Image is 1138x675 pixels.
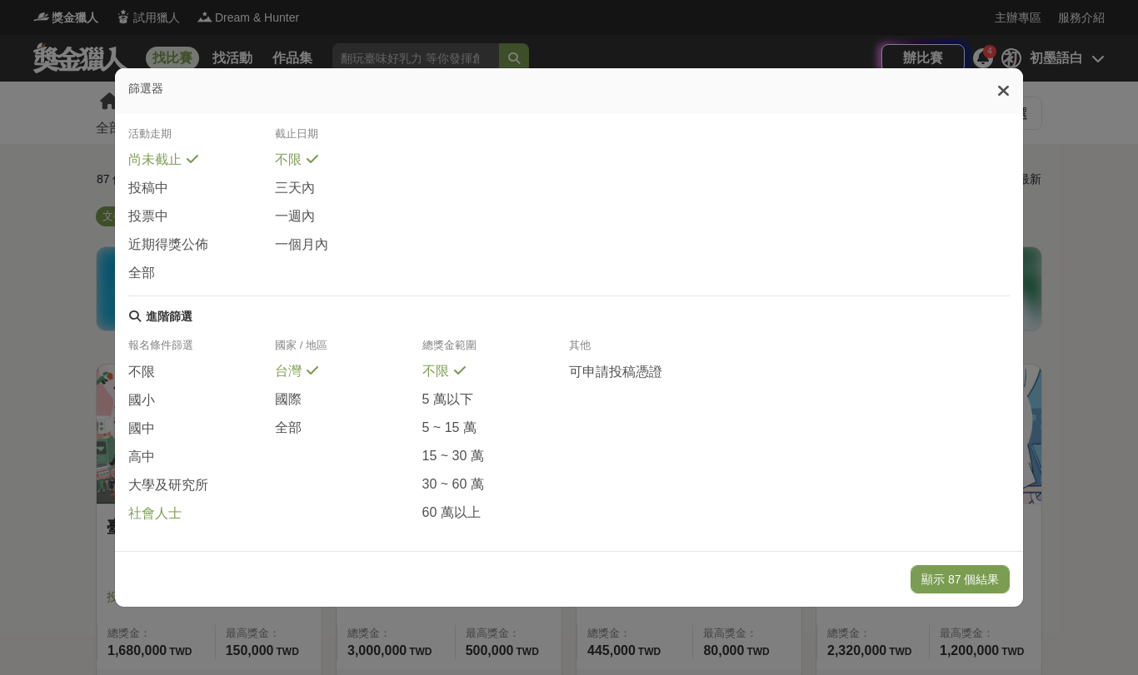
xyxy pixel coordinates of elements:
[128,151,182,169] span: 尚未截止
[422,448,484,465] span: 15 ~ 30 萬
[128,82,163,95] span: 篩選器
[128,392,155,409] span: 國小
[128,338,275,363] div: 報名條件篩選
[275,151,302,169] span: 不限
[275,419,302,437] span: 全部
[422,338,569,363] div: 總獎金範圍
[128,265,155,282] span: 全部
[422,419,477,437] span: 5 ~ 15 萬
[275,236,328,254] span: 一個月內
[422,391,473,409] span: 5 萬以下
[569,338,716,363] div: 其他
[128,127,275,151] div: 活動走期
[911,565,1010,593] button: 顯示 87 個結果
[275,338,422,363] div: 國家 / 地區
[128,477,208,494] span: 大學及研究所
[422,504,481,522] span: 60 萬以上
[128,180,168,197] span: 投稿中
[128,236,208,254] span: 近期得獎公佈
[128,364,155,381] span: 不限
[275,391,302,409] span: 國際
[275,127,422,151] div: 截止日期
[569,364,662,381] span: 可申請投稿憑證
[275,180,315,197] span: 三天內
[275,363,302,380] span: 台灣
[146,310,192,325] div: 進階篩選
[422,476,484,494] span: 30 ~ 60 萬
[275,208,315,226] span: 一週內
[422,363,449,380] span: 不限
[128,449,155,466] span: 高中
[128,505,182,523] span: 社會人士
[128,420,155,438] span: 國中
[128,208,168,226] span: 投票中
